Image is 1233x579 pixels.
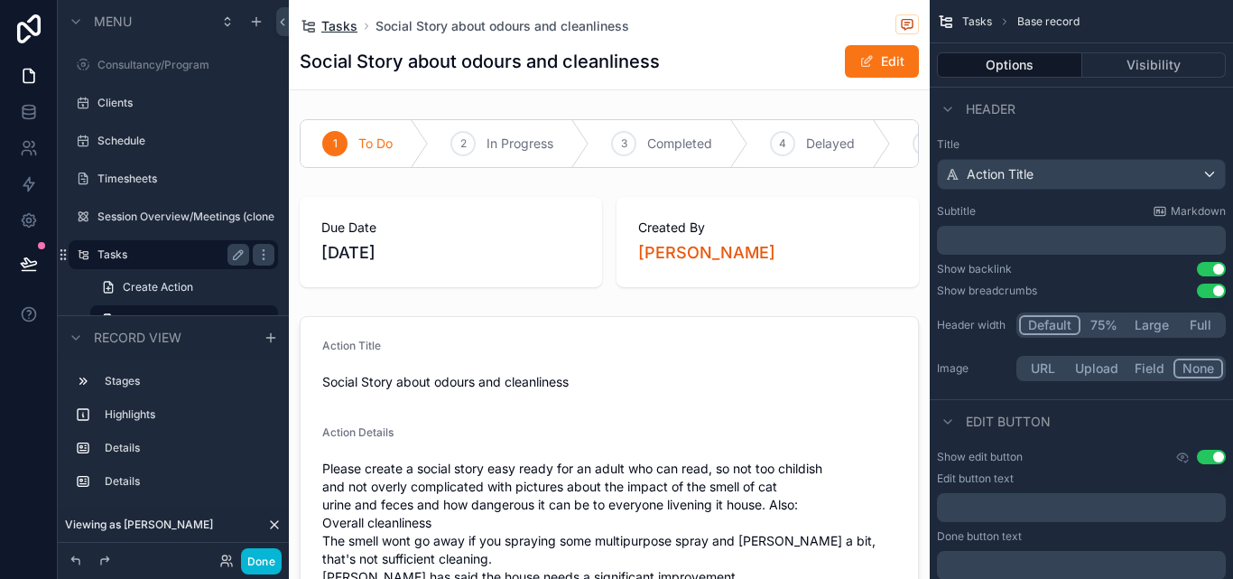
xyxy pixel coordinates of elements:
span: Base record [123,313,185,327]
label: Show edit button [937,450,1023,464]
a: Create Action [90,273,278,302]
label: Highlights [105,407,271,422]
label: Done button text [937,529,1022,544]
button: Done [241,548,282,574]
label: Edit button text [937,472,1014,486]
label: Subtitle [937,204,976,219]
span: Edit button [966,413,1051,431]
span: Header [966,100,1015,118]
label: Timesheets [97,172,274,186]
button: Upload [1067,359,1126,378]
a: Markdown [1153,204,1226,219]
span: Tasks [962,14,992,29]
button: Field [1126,359,1174,378]
button: URL [1019,359,1067,378]
label: Consultancy/Program [97,58,274,72]
span: Menu [94,13,132,31]
button: Options [937,52,1082,78]
button: Action Title [937,159,1226,190]
h1: Social Story about odours and cleanliness [300,49,660,74]
button: Full [1177,315,1223,335]
span: Action Title [967,165,1034,183]
button: Visibility [1082,52,1227,78]
span: Viewing as [PERSON_NAME] [65,518,213,532]
a: Social Story about odours and cleanliness [375,17,629,35]
label: Header width [937,318,1009,332]
div: scrollable content [58,359,289,514]
a: Base record [90,305,278,334]
button: 75% [1080,315,1126,335]
span: Record view [94,329,181,347]
div: scrollable content [937,493,1226,522]
label: Details [105,441,271,455]
div: scrollable content [937,226,1226,255]
label: Clients [97,96,274,110]
button: Large [1126,315,1177,335]
button: Edit [845,45,919,78]
label: Schedule [97,134,274,148]
label: Stages [105,374,271,388]
span: Tasks [321,17,357,35]
div: Show breadcrumbs [937,284,1037,298]
label: Details [105,474,271,489]
a: Tasks [300,17,357,35]
label: Title [937,137,1226,152]
span: Markdown [1171,204,1226,219]
button: Default [1019,315,1080,335]
label: Session Overview/Meetings (clone) [97,210,274,224]
div: Show backlink [937,262,1012,276]
label: Image [937,361,1009,376]
span: Base record [1017,14,1080,29]
button: None [1173,359,1223,378]
label: Tasks [97,247,242,262]
span: Create Action [123,280,193,294]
